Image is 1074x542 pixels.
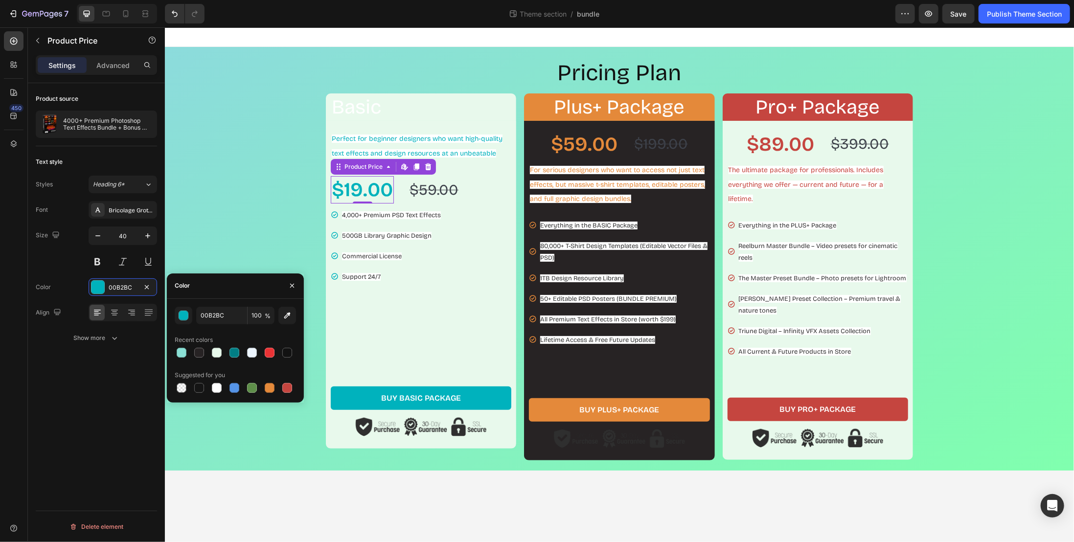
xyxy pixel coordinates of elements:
span: The Master Preset Bundle – Photo presets for Lightroom [574,247,742,255]
span: 1TB Design Resource Library [375,247,459,255]
h2: Pro+ Package [558,66,748,93]
span: For serious designers who want to access not just text effects, but massive t-shirt templates, ed... [365,138,540,176]
span: Save [951,10,967,18]
button: Delete element [36,519,157,535]
div: Recent colors [175,336,213,344]
div: Show more [74,333,119,343]
span: Support 24/7 [177,246,216,253]
div: Rich Text Editor. Editing area: main [166,103,346,149]
div: $399.00 [665,106,725,127]
input: Eg: FFFFFF [196,307,247,324]
div: $89.00 [581,103,650,131]
span: [PERSON_NAME] Preset Collection – Premium travel & nature tones [574,268,736,287]
span: Lifetime Access & Free Future Updates [375,309,490,316]
p: Product Price [47,35,131,46]
span: Triune Digital – Infinity VFX Assets Collection [574,300,706,308]
span: bundle [577,9,600,19]
div: Color [175,281,190,290]
div: Font [36,205,48,214]
div: Bricolage Grotesque [109,206,155,215]
span: All Current & Future Products in Store [574,320,686,328]
img: gempages_541227279947138224-dd4c29f0-4439-42a9-b6d1-cb335b6bf501.png [563,399,743,423]
span: Everything in the PLUS+ Package [574,194,672,202]
span: 80,000+ T-Shirt Design Templates (Editable Vector Files & PSD) [375,215,543,234]
span: % [265,312,271,320]
span: 500GB Library Graphic Design [177,204,267,212]
iframe: Design area [165,27,1074,542]
div: BUY PRO+ PACKAGE [615,376,691,388]
div: Undo/Redo [165,4,205,23]
span: Reelburn Master Bundle – Video presets for cinematic reels [574,215,733,234]
p: 7 [64,8,69,20]
p: Settings [48,60,76,70]
div: Text style [36,158,63,166]
div: $19.00 [166,149,229,176]
button: 7 [4,4,73,23]
div: Size [36,229,62,242]
button: Save [942,4,975,23]
div: 00B2BC [109,283,137,292]
h2: Rich Text Editor. Editing area: main [166,66,351,93]
img: gempages_541227279947138224-dd4c29f0-4439-42a9-b6d1-cb335b6bf501.png [166,387,346,411]
p: Basic [167,67,350,92]
span: / [571,9,573,19]
button: BUY BASIC PACKAGE [166,359,346,383]
span: The ultimate package for professionals. Includes everything we offer — current and future — for a... [564,138,719,176]
span: Perfect for beginner designers who want high-quality text effects and design resources at an unbe... [167,107,338,145]
p: 4000+ Premium Photoshop Text Effects Bundle + Bonus 500GB Assets [63,117,153,131]
div: Publish Theme Section [987,9,1062,19]
img: product feature img [40,114,59,134]
span: Heading 6* [93,180,125,189]
div: 450 [9,104,23,112]
div: Align [36,306,63,319]
div: Color [36,283,51,292]
span: Everything in the BASIC Package [375,194,473,202]
div: $59.00 [244,152,295,173]
button: BUY PRO+ PACKAGE [563,370,743,394]
div: Product source [36,94,78,103]
button: Show more [36,329,157,347]
div: BUY BASIC PACKAGE [216,365,296,377]
p: Advanced [96,60,130,70]
img: gempages_541227279947138224-dd4c29f0-4439-42a9-b6d1-cb335b6bf501.png [364,399,545,423]
div: Delete element [69,521,123,533]
div: $199.00 [468,106,524,127]
div: BUY PLUS+ PACKAGE [414,377,494,388]
div: $59.00 [385,103,454,131]
span: Theme section [518,9,569,19]
div: Product Price [178,135,220,144]
span: 4,000+ Premium PSD Text Effects [177,184,276,192]
button: Publish Theme Section [979,4,1070,23]
span: Commercial License [177,225,237,233]
span: 50+ Editable PSD Posters (BUNDLE PREMIUM) [375,268,512,275]
span: All Premium Text Effects in Store (worth $199) [375,288,511,296]
button: Heading 6* [89,176,157,193]
h2: Plus+ Package [359,66,549,93]
div: Open Intercom Messenger [1041,494,1064,518]
div: Styles [36,180,53,189]
div: Suggested for you [175,371,225,380]
button: BUY PLUS+ PACKAGE [364,371,545,394]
